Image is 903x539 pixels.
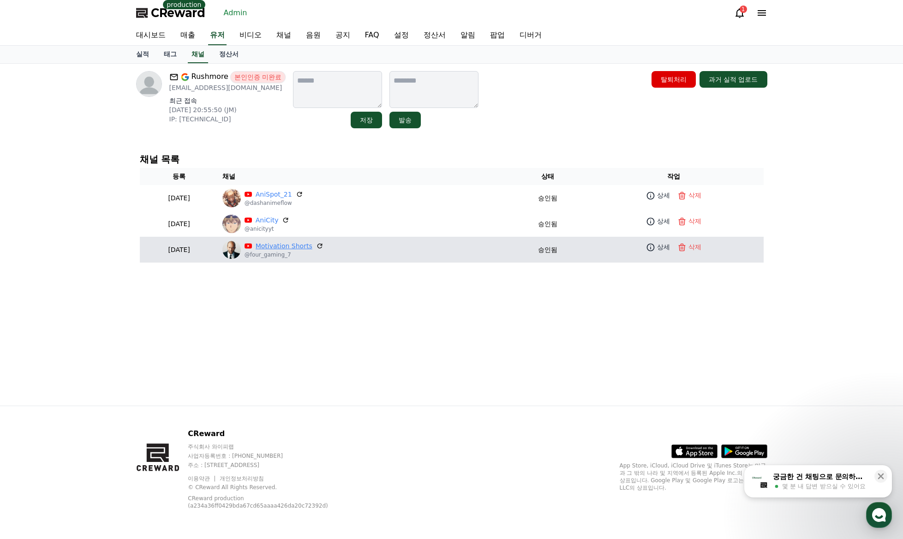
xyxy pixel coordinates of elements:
[688,191,701,200] p: 삭제
[119,293,177,316] a: 설정
[538,245,557,255] p: 승인됨
[169,96,286,105] p: 최근 접속
[188,461,350,469] p: 주소 : [STREET_ADDRESS]
[644,215,672,228] a: 상세
[351,112,382,128] button: 저장
[584,168,763,185] th: 작업
[358,26,387,45] a: FAQ
[219,168,512,185] th: 채널
[657,242,670,252] p: 상세
[644,240,672,254] a: 상세
[188,443,350,450] p: 주식회사 와이피랩
[222,189,241,207] img: AniSpot_21
[245,225,290,233] p: @anicityyt
[169,83,286,92] p: [EMAIL_ADDRESS][DOMAIN_NAME]
[3,293,61,316] a: 홈
[256,190,292,199] a: AniSpot_21
[700,71,767,88] button: 과거 실적 업로드
[688,216,701,226] p: 삭제
[416,26,453,45] a: 정산서
[222,215,241,233] img: AniCity
[144,245,215,255] p: [DATE]
[453,26,483,45] a: 알림
[188,484,350,491] p: © CReward All Rights Reserved.
[188,452,350,460] p: 사업자등록번호 : [PHONE_NUMBER]
[208,26,227,45] a: 유저
[188,475,217,482] a: 이용약관
[387,26,416,45] a: 설정
[657,216,670,226] p: 상세
[84,307,96,314] span: 대화
[191,71,228,83] span: Rushmore
[538,219,557,229] p: 승인됨
[151,6,205,20] span: CReward
[245,199,303,207] p: @dashanimeflow
[222,240,241,259] img: Motivation Shorts
[299,26,328,45] a: 음원
[29,306,35,314] span: 홈
[136,71,162,97] img: profile image
[144,219,215,229] p: [DATE]
[230,71,286,83] span: 본인인증 미완료
[512,26,549,45] a: 디버거
[676,240,703,254] button: 삭제
[644,189,672,202] a: 상세
[538,193,557,203] p: 승인됨
[136,6,205,20] a: CReward
[232,26,269,45] a: 비디오
[688,242,701,252] p: 삭제
[188,46,208,63] a: 채널
[129,46,156,63] a: 실적
[256,216,279,225] a: AniCity
[676,215,703,228] button: 삭제
[173,26,203,45] a: 매출
[256,241,312,251] a: Motivation Shorts
[61,293,119,316] a: 대화
[140,154,764,164] h4: 채널 목록
[620,462,767,491] p: App Store, iCloud, iCloud Drive 및 iTunes Store는 미국과 그 밖의 나라 및 지역에서 등록된 Apple Inc.의 서비스 상표입니다. Goo...
[143,306,154,314] span: 설정
[512,168,584,185] th: 상태
[676,189,703,202] button: 삭제
[269,26,299,45] a: 채널
[144,193,215,203] p: [DATE]
[169,114,286,124] p: IP: [TECHNICAL_ID]
[169,105,286,114] p: [DATE] 20:55:50 (JM)
[734,7,745,18] a: 1
[156,46,184,63] a: 태그
[740,6,747,13] div: 1
[657,191,670,200] p: 상세
[212,46,246,63] a: 정산서
[652,71,696,88] button: 탈퇴처리
[483,26,512,45] a: 팝업
[328,26,358,45] a: 공지
[188,428,350,439] p: CReward
[129,26,173,45] a: 대시보드
[188,495,335,509] p: CReward production (a234a36ff0429bda67cd65aaaa426da20c72392d)
[389,112,421,128] button: 발송
[220,6,251,20] a: Admin
[245,251,323,258] p: @four_gaming_7
[220,475,264,482] a: 개인정보처리방침
[140,168,219,185] th: 등록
